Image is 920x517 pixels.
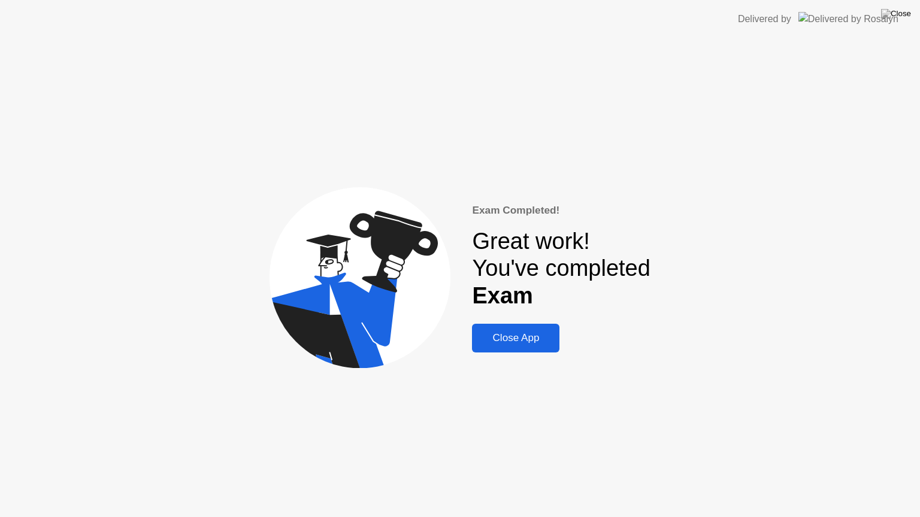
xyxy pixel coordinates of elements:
[472,283,532,308] b: Exam
[881,9,911,19] img: Close
[798,12,898,26] img: Delivered by Rosalyn
[472,228,650,310] div: Great work! You've completed
[738,12,791,26] div: Delivered by
[472,203,650,218] div: Exam Completed!
[476,332,556,344] div: Close App
[472,324,559,352] button: Close App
